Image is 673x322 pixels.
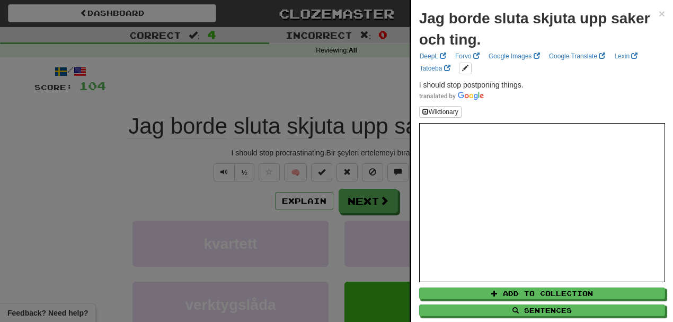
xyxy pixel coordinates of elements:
[459,63,472,74] button: edit links
[419,10,650,48] strong: Jag borde sluta skjuta upp saker och ting.
[611,50,641,62] a: Lexin
[419,304,665,316] button: Sentences
[419,106,462,118] button: Wiktionary
[419,92,484,100] img: Color short
[452,50,483,62] a: Forvo
[659,8,665,19] button: Close
[419,81,524,89] span: I should stop postponing things.
[485,50,543,62] a: Google Images
[546,50,609,62] a: Google Translate
[417,63,454,74] a: Tatoeba
[419,288,665,299] button: Add to Collection
[417,50,449,62] a: DeepL
[659,7,665,20] span: ×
